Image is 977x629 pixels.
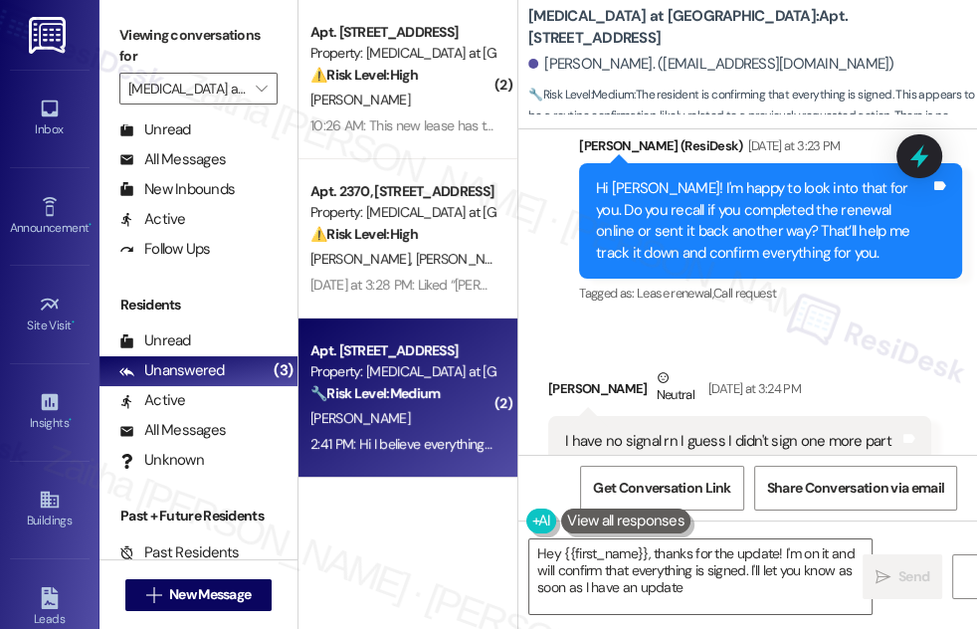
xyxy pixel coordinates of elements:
[310,116,847,134] div: 10:26 AM: This new lease has the October discount described in the papers provided to me?
[10,92,90,145] a: Inbox
[579,135,962,163] div: [PERSON_NAME] (ResiDesk)
[10,385,90,439] a: Insights •
[754,466,957,511] button: Share Conversation via email
[128,73,246,105] input: All communities
[99,295,297,315] div: Residents
[310,202,494,223] div: Property: [MEDICAL_DATA] at [GEOGRAPHIC_DATA]
[743,135,841,156] div: [DATE] at 3:23 PM
[146,587,161,603] i: 
[10,288,90,341] a: Site Visit •
[565,431,899,474] div: I have no signal rn I guess I didn't sign one more part I'll have it done [DATE] thank you
[637,285,713,302] span: Lease renewal ,
[529,539,872,614] textarea: Hey {{first_name}}, thanks for the update! I'm on it and will confirm that everything is signed. ...
[310,409,410,427] span: [PERSON_NAME]
[310,66,418,84] strong: ⚠️ Risk Level: High
[119,179,235,200] div: New Inbounds
[119,450,204,471] div: Unknown
[310,384,440,402] strong: 🔧 Risk Level: Medium
[125,579,273,611] button: New Message
[169,584,251,605] span: New Message
[310,361,494,382] div: Property: [MEDICAL_DATA] at [GEOGRAPHIC_DATA]
[863,554,942,599] button: Send
[767,478,944,499] span: Share Conversation via email
[310,43,494,64] div: Property: [MEDICAL_DATA] at [GEOGRAPHIC_DATA]
[256,81,267,97] i: 
[10,483,90,536] a: Buildings
[703,378,801,399] div: [DATE] at 3:24 PM
[119,390,186,411] div: Active
[310,91,410,108] span: [PERSON_NAME]
[528,87,634,103] strong: 🔧 Risk Level: Medium
[580,466,743,511] button: Get Conversation Link
[310,250,416,268] span: [PERSON_NAME]
[310,340,494,361] div: Apt. [STREET_ADDRESS]
[29,17,70,54] img: ResiDesk Logo
[119,119,191,140] div: Unread
[119,420,226,441] div: All Messages
[119,149,226,170] div: All Messages
[898,566,929,587] span: Send
[72,315,75,329] span: •
[528,6,926,49] b: [MEDICAL_DATA] at [GEOGRAPHIC_DATA]: Apt. [STREET_ADDRESS]
[89,218,92,232] span: •
[528,85,977,148] span: : The resident is confirming that everything is signed. This appears to be a routine confirmation...
[119,239,211,260] div: Follow Ups
[653,367,698,409] div: Neutral
[119,542,240,563] div: Past Residents
[579,279,962,308] div: Tagged as:
[416,250,515,268] span: [PERSON_NAME]
[119,209,186,230] div: Active
[310,435,538,453] div: 2:41 PM: Hi I believe everything is signed
[596,178,930,264] div: Hi [PERSON_NAME]! I'm happy to look into that for you. Do you recall if you completed the renewal...
[269,355,297,386] div: (3)
[119,330,191,351] div: Unread
[876,569,890,585] i: 
[310,181,494,202] div: Apt. 2370, [STREET_ADDRESS]
[69,413,72,427] span: •
[99,506,297,526] div: Past + Future Residents
[548,367,931,416] div: [PERSON_NAME]
[593,478,730,499] span: Get Conversation Link
[119,20,278,73] label: Viewing conversations for
[119,360,225,381] div: Unanswered
[713,285,776,302] span: Call request
[310,22,494,43] div: Apt. [STREET_ADDRESS]
[528,54,894,75] div: [PERSON_NAME]. ([EMAIL_ADDRESS][DOMAIN_NAME])
[310,225,418,243] strong: ⚠️ Risk Level: High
